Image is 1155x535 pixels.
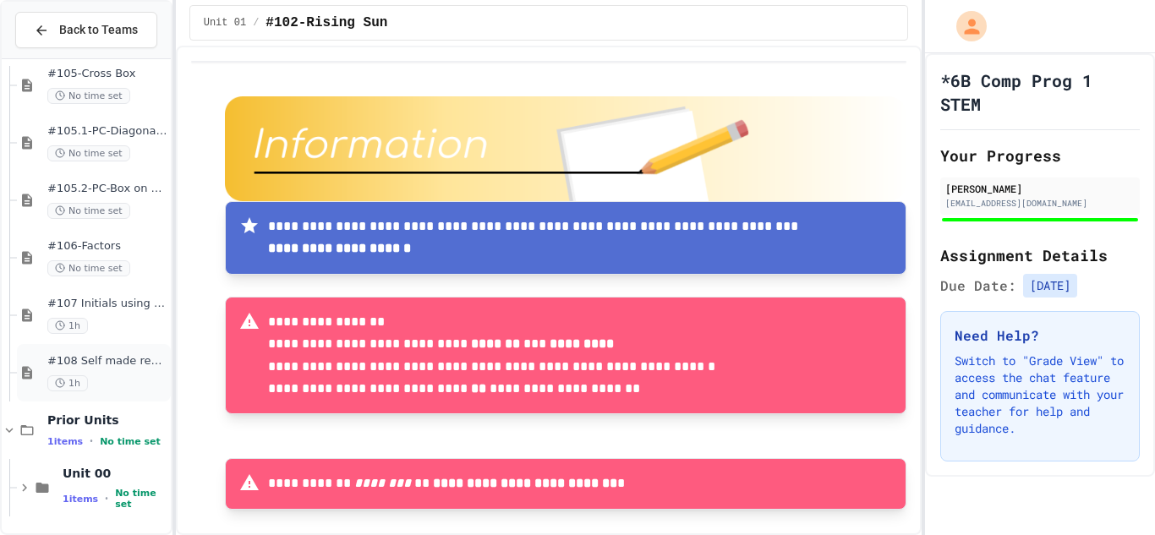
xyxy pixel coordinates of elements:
h2: Your Progress [940,144,1140,167]
span: #107 Initials using shapes(11pts) [47,297,167,311]
span: Prior Units [47,412,167,428]
span: No time set [47,88,130,104]
span: #105-Cross Box [47,67,167,81]
span: Due Date: [940,276,1016,296]
span: No time set [47,260,130,276]
span: #108 Self made review (15pts) [47,354,167,368]
span: #105.1-PC-Diagonal line [47,124,167,139]
span: No time set [100,436,161,447]
span: 1h [47,318,88,334]
span: No time set [47,145,130,161]
div: [EMAIL_ADDRESS][DOMAIN_NAME] [945,197,1135,210]
span: Back to Teams [59,21,138,39]
div: [PERSON_NAME] [945,181,1135,196]
span: No time set [115,488,167,510]
span: No time set [47,203,130,219]
span: #106-Factors [47,239,167,254]
h1: *6B Comp Prog 1 STEM [940,68,1140,116]
span: • [105,492,108,505]
span: #102-Rising Sun [265,13,387,33]
span: #105.2-PC-Box on Box [47,182,167,196]
span: / [253,16,259,30]
span: 1 items [47,436,83,447]
h3: Need Help? [955,325,1125,346]
span: Unit 01 [204,16,246,30]
span: 1h [47,375,88,391]
div: My Account [939,7,991,46]
p: Switch to "Grade View" to access the chat feature and communicate with your teacher for help and ... [955,352,1125,437]
span: 1 items [63,494,98,505]
button: Back to Teams [15,12,157,48]
span: [DATE] [1023,274,1077,298]
span: Unit 00 [63,466,167,481]
span: • [90,434,93,448]
h2: Assignment Details [940,243,1140,267]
